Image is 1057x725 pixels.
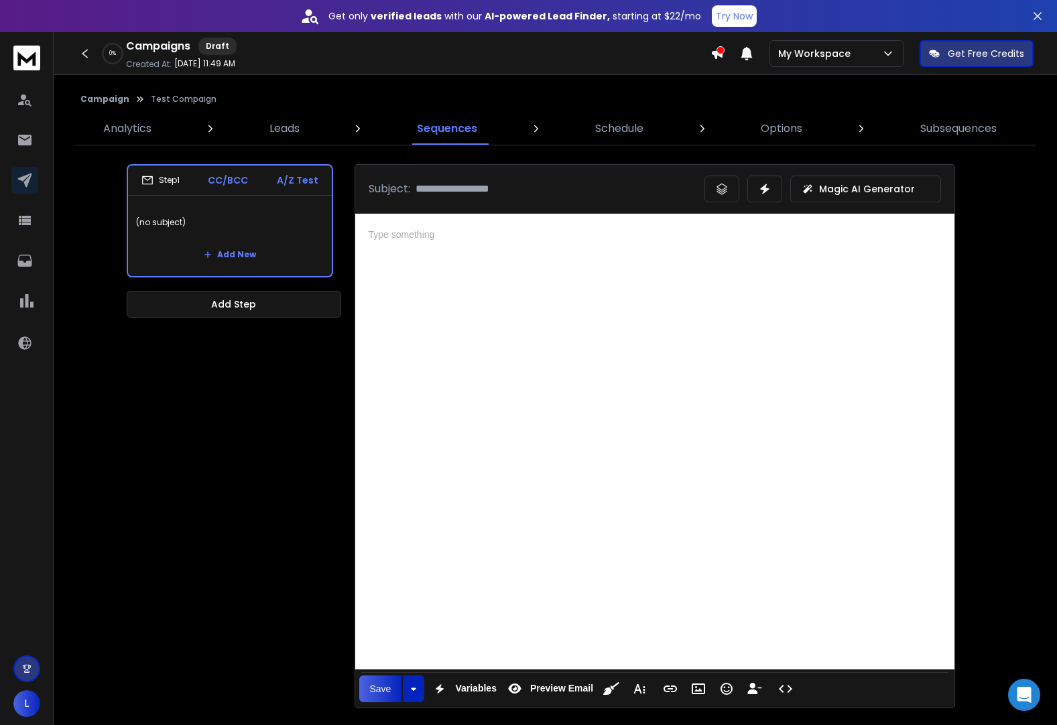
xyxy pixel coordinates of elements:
[502,675,596,702] button: Preview Email
[193,241,267,268] button: Add New
[912,113,1005,145] a: Subsequences
[127,291,341,318] button: Add Step
[151,94,216,105] p: Test Compaign
[686,675,711,702] button: Insert Image (Ctrl+P)
[742,675,767,702] button: Insert Unsubscribe Link
[136,204,324,241] p: (no subject)
[127,164,333,277] li: Step1CC/BCCA/Z Test(no subject)Add New
[269,121,300,137] p: Leads
[109,50,116,58] p: 0 %
[920,121,997,137] p: Subsequences
[261,113,308,145] a: Leads
[13,690,40,717] button: L
[328,9,701,23] p: Get only with our starting at $22/mo
[95,113,160,145] a: Analytics
[417,121,477,137] p: Sequences
[753,113,810,145] a: Options
[126,59,172,70] p: Created At:
[527,683,596,694] span: Preview Email
[371,9,442,23] strong: verified leads
[712,5,757,27] button: Try Now
[369,181,410,197] p: Subject:
[716,9,753,23] p: Try Now
[920,40,1034,67] button: Get Free Credits
[658,675,683,702] button: Insert Link (Ctrl+K)
[359,675,402,702] button: Save
[778,47,856,60] p: My Workspace
[452,683,499,694] span: Variables
[141,174,180,186] div: Step 1
[174,58,235,69] p: [DATE] 11:49 AM
[595,121,643,137] p: Schedule
[485,9,610,23] strong: AI-powered Lead Finder,
[198,38,237,55] div: Draft
[126,38,190,54] h1: Campaigns
[409,113,485,145] a: Sequences
[277,174,318,187] p: A/Z Test
[1008,679,1040,711] div: Open Intercom Messenger
[13,46,40,70] img: logo
[427,675,499,702] button: Variables
[587,113,651,145] a: Schedule
[819,182,915,196] p: Magic AI Generator
[948,47,1024,60] p: Get Free Credits
[773,675,798,702] button: Code View
[790,176,941,202] button: Magic AI Generator
[714,675,739,702] button: Emoticons
[208,174,248,187] p: CC/BCC
[761,121,802,137] p: Options
[599,675,624,702] button: Clean HTML
[103,121,151,137] p: Analytics
[627,675,652,702] button: More Text
[80,94,129,105] button: Campaign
